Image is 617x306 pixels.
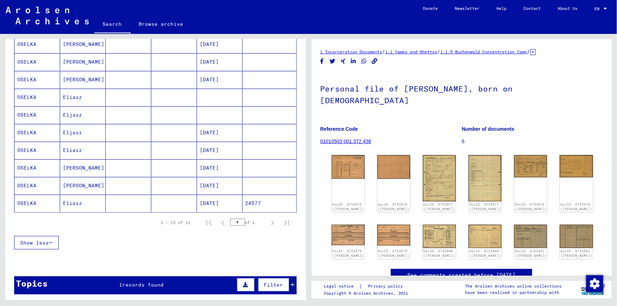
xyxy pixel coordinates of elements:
img: 001.jpg [423,155,456,201]
mat-cell: [PERSON_NAME] [60,71,106,88]
mat-cell: [PERSON_NAME] [60,159,106,177]
span: / [527,48,530,55]
button: Previous page [216,216,230,230]
p: have been realized in partnership with [465,289,561,296]
mat-cell: OSELKA [14,195,60,212]
img: 002.jpg [468,155,501,201]
mat-cell: OSELKA [14,36,60,53]
mat-cell: Eljasz [60,106,106,124]
mat-cell: OSELKA [14,159,60,177]
h1: Personal file of [PERSON_NAME], born on [DEMOGRAPHIC_DATA] [320,72,603,115]
mat-cell: Eljasz [60,124,106,141]
mat-cell: Eliasz [60,195,106,212]
mat-cell: OSELKA [14,142,60,159]
button: Share on Xing [339,57,347,66]
span: Filter [264,282,283,288]
a: DocID: 6753979 ([PERSON_NAME]) [332,249,364,258]
mat-cell: OSELKA [14,71,60,88]
div: of 1 [230,219,266,226]
button: Share on WhatsApp [360,57,368,66]
button: Share on Twitter [329,57,336,66]
div: | [324,283,411,290]
span: EN [594,6,602,11]
mat-cell: OSELKA [14,177,60,194]
div: Topics [16,277,48,290]
mat-cell: OSELKA [14,124,60,141]
button: Copy link [371,57,378,66]
img: Change consent [586,275,603,292]
button: First page [202,216,216,230]
img: 001.jpg [423,225,456,248]
button: Share on Facebook [318,57,326,66]
a: 1.1 Camps and Ghettos [385,49,437,54]
img: 001.jpg [332,155,365,179]
p: Copyright © Arolsen Archives, 2021 [324,290,411,296]
mat-cell: [PERSON_NAME] [60,177,106,194]
p: The Arolsen Archives online collections [465,283,561,289]
b: Reference Code [320,126,358,132]
img: 001.jpg [332,225,365,245]
img: 002.jpg [560,225,593,248]
a: DocID: 6753976 ([PERSON_NAME]) [378,202,409,211]
span: 1 [119,282,122,288]
mat-cell: Eliasz [60,142,106,159]
b: Number of documents [462,126,514,132]
mat-cell: OSELKA [14,106,60,124]
button: Filter [258,278,289,292]
a: DocID: 6753978 ([PERSON_NAME]) [515,202,547,211]
mat-cell: [DATE] [197,124,243,141]
a: DocID: 6753976 ([PERSON_NAME]) [332,202,364,211]
mat-cell: [PERSON_NAME] [60,36,106,53]
a: DocID: 6753980 ([PERSON_NAME]) [423,249,455,258]
a: Search [94,16,130,34]
img: Arolsen_neg.svg [6,7,89,24]
button: Show less [14,236,59,249]
span: / [382,48,385,55]
a: Privacy policy [362,283,411,290]
button: Share on LinkedIn [350,57,357,66]
a: DocID: 6753977 ([PERSON_NAME]) [469,202,501,211]
div: 1 – 13 of 13 [161,219,191,226]
p: 6 [462,138,603,145]
a: Browse archive [130,16,192,33]
mat-cell: 24577 [243,195,296,212]
a: 1.1.5 Buchenwald Concentration Camp [441,49,527,54]
a: DocID: 6753978 ([PERSON_NAME]) [560,202,592,211]
a: DocID: 6753980 ([PERSON_NAME]) [469,249,501,258]
a: See comments created before [DATE] [407,271,516,279]
mat-cell: OSELKA [14,89,60,106]
mat-cell: [DATE] [197,195,243,212]
a: DocID: 6753979 ([PERSON_NAME]) [378,249,409,258]
a: DocID: 6753981 ([PERSON_NAME]) [560,249,592,258]
a: 1 Incarceration Documents [320,49,382,54]
span: records found [122,282,164,288]
img: yv_logo.png [580,281,606,298]
a: 01010503 001.372.438 [320,139,371,144]
mat-cell: [DATE] [197,71,243,88]
mat-cell: Eliasz [60,89,106,106]
img: 002.jpg [560,155,593,177]
span: Show less [20,240,49,246]
img: 002.jpg [377,155,410,179]
img: 002.jpg [377,225,410,246]
mat-cell: [DATE] [197,177,243,194]
mat-cell: [DATE] [197,36,243,53]
mat-cell: [PERSON_NAME] [60,53,106,71]
mat-cell: OSELKA [14,53,60,71]
button: Last page [280,216,294,230]
a: DocID: 6753981 ([PERSON_NAME]) [515,249,547,258]
span: / [437,48,441,55]
mat-cell: [DATE] [197,142,243,159]
a: Legal notice [324,283,359,290]
mat-cell: [DATE] [197,53,243,71]
img: 001.jpg [514,225,547,248]
img: 001.jpg [514,155,547,177]
mat-cell: [DATE] [197,159,243,177]
a: DocID: 6753977 ([PERSON_NAME]) [423,202,455,211]
button: Next page [266,216,280,230]
img: 002.jpg [468,225,501,248]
